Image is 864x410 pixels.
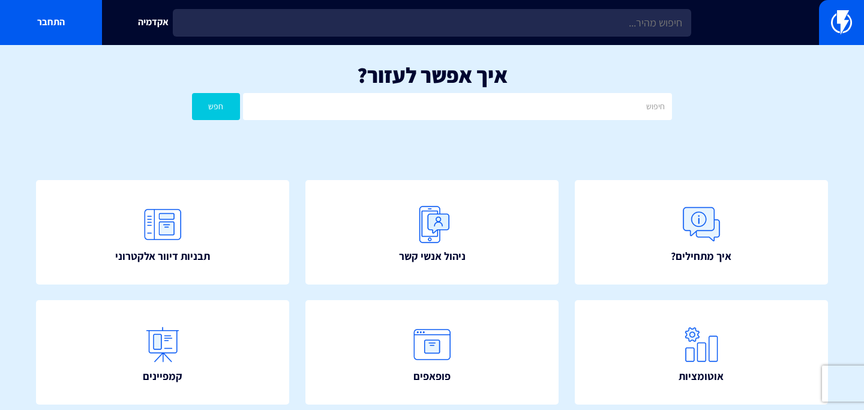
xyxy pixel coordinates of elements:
input: חיפוש מהיר... [173,9,691,37]
span: תבניות דיוור אלקטרוני [115,249,210,264]
a: איך מתחילים? [575,180,828,285]
h1: איך אפשר לעזור? [18,63,846,87]
span: קמפיינים [143,369,182,384]
a: פופאפים [305,300,559,405]
span: ניהול אנשי קשר [399,249,466,264]
a: קמפיינים [36,300,289,405]
a: ניהול אנשי קשר [305,180,559,285]
span: פופאפים [413,369,451,384]
input: חיפוש [243,93,672,120]
button: חפש [192,93,240,120]
a: תבניות דיוור אלקטרוני [36,180,289,285]
span: אוטומציות [679,369,724,384]
span: איך מתחילים? [671,249,731,264]
a: אוטומציות [575,300,828,405]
